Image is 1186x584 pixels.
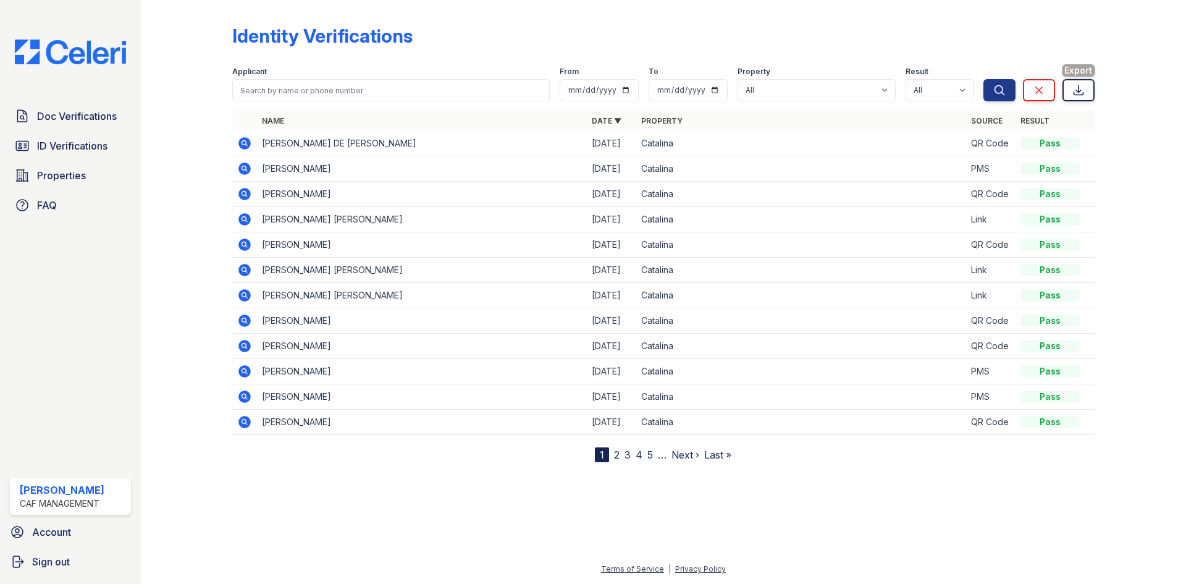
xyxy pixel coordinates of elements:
[587,308,636,334] td: [DATE]
[1020,391,1080,403] div: Pass
[1020,264,1080,276] div: Pass
[636,410,966,435] td: Catalina
[10,104,131,129] a: Doc Verifications
[257,182,587,207] td: [PERSON_NAME]
[257,207,587,232] td: [PERSON_NAME] [PERSON_NAME]
[257,131,587,156] td: [PERSON_NAME] DE [PERSON_NAME]
[587,182,636,207] td: [DATE]
[37,198,57,213] span: FAQ
[636,384,966,410] td: Catalina
[37,138,107,153] span: ID Verifications
[636,232,966,258] td: Catalina
[671,449,699,461] a: Next ›
[1020,188,1080,200] div: Pass
[971,116,1003,125] a: Source
[636,449,642,461] a: 4
[966,156,1016,182] td: PMS
[257,156,587,182] td: [PERSON_NAME]
[232,25,413,47] div: Identity Verifications
[20,497,104,510] div: CAF Management
[966,410,1016,435] td: QR Code
[1062,79,1095,101] a: Export
[587,156,636,182] td: [DATE]
[37,109,117,124] span: Doc Verifications
[32,525,71,540] span: Account
[738,67,770,77] label: Property
[636,359,966,384] td: Catalina
[966,207,1016,232] td: Link
[647,449,653,461] a: 5
[966,334,1016,359] td: QR Code
[1062,64,1095,77] span: Export
[587,334,636,359] td: [DATE]
[966,182,1016,207] td: QR Code
[636,207,966,232] td: Catalina
[668,564,671,573] div: |
[5,40,136,64] img: CE_Logo_Blue-a8612792a0a2168367f1c8372b55b34899dd931a85d93a1a3d3e32e68fde9ad4.png
[966,232,1016,258] td: QR Code
[10,163,131,188] a: Properties
[675,564,726,573] a: Privacy Policy
[257,308,587,334] td: [PERSON_NAME]
[1020,315,1080,327] div: Pass
[601,564,664,573] a: Terms of Service
[636,131,966,156] td: Catalina
[966,258,1016,283] td: Link
[20,483,104,497] div: [PERSON_NAME]
[587,258,636,283] td: [DATE]
[704,449,731,461] a: Last »
[262,116,284,125] a: Name
[257,359,587,384] td: [PERSON_NAME]
[636,258,966,283] td: Catalina
[37,168,86,183] span: Properties
[595,447,609,462] div: 1
[232,79,550,101] input: Search by name or phone number
[257,258,587,283] td: [PERSON_NAME] [PERSON_NAME]
[587,207,636,232] td: [DATE]
[1020,239,1080,251] div: Pass
[257,283,587,308] td: [PERSON_NAME] [PERSON_NAME]
[5,549,136,574] a: Sign out
[5,520,136,544] a: Account
[636,182,966,207] td: Catalina
[966,359,1016,384] td: PMS
[649,67,658,77] label: To
[966,283,1016,308] td: Link
[232,67,267,77] label: Applicant
[587,384,636,410] td: [DATE]
[1020,340,1080,352] div: Pass
[966,384,1016,410] td: PMS
[587,283,636,308] td: [DATE]
[614,449,620,461] a: 2
[658,447,667,462] span: …
[587,232,636,258] td: [DATE]
[560,67,579,77] label: From
[641,116,683,125] a: Property
[587,410,636,435] td: [DATE]
[587,131,636,156] td: [DATE]
[966,308,1016,334] td: QR Code
[257,232,587,258] td: [PERSON_NAME]
[906,67,928,77] label: Result
[636,308,966,334] td: Catalina
[10,193,131,218] a: FAQ
[1020,416,1080,428] div: Pass
[257,334,587,359] td: [PERSON_NAME]
[1020,289,1080,302] div: Pass
[592,116,621,125] a: Date ▼
[625,449,631,461] a: 3
[1020,365,1080,378] div: Pass
[257,410,587,435] td: [PERSON_NAME]
[257,384,587,410] td: [PERSON_NAME]
[636,283,966,308] td: Catalina
[1020,137,1080,150] div: Pass
[966,131,1016,156] td: QR Code
[32,554,70,569] span: Sign out
[1020,163,1080,175] div: Pass
[636,334,966,359] td: Catalina
[636,156,966,182] td: Catalina
[1020,116,1049,125] a: Result
[587,359,636,384] td: [DATE]
[1020,213,1080,226] div: Pass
